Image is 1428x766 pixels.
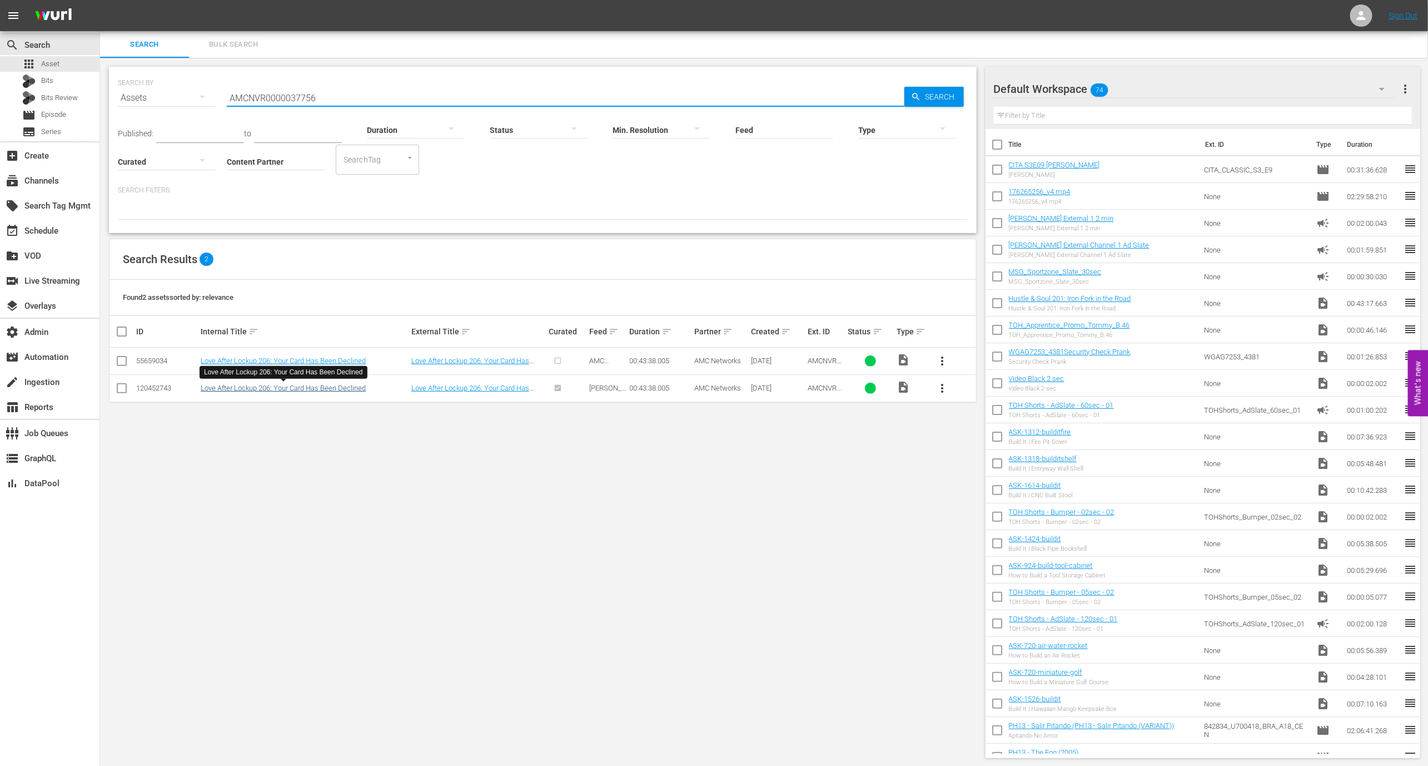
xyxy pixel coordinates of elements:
span: reorder [1404,456,1417,470]
div: Duration [630,325,691,338]
span: Job Queues [6,427,19,440]
a: [PERSON_NAME] External 1 2 min [1009,214,1114,223]
a: ASK-1318-builditshelf [1009,454,1077,463]
td: 00:00:46.146 [1342,317,1404,343]
div: Type [897,325,926,338]
span: to [244,129,251,138]
div: 120452743 [136,384,197,392]
a: TOH Shorts - Bumper - 02sec - 02 [1009,508,1114,516]
a: CITA S3E09 [PERSON_NAME] [1009,161,1100,169]
span: Series [41,126,61,137]
span: more_vert [1399,82,1412,96]
div: Build It | Fire Pit Cover [1009,438,1071,446]
span: Ad [1316,403,1330,417]
span: sort [781,327,791,337]
span: Asset [22,57,36,71]
td: 00:00:05.077 [1342,584,1404,610]
th: Title [1009,129,1198,160]
button: more_vert [929,348,956,374]
span: VOD [6,249,19,263]
span: Video [1316,296,1330,310]
a: Sign Out [1389,11,1417,20]
a: Love After Lockup 206: Your Card Has Been Declined [411,357,534,373]
span: sort [873,327,883,337]
span: Reports [6,401,19,414]
div: Status [848,325,893,338]
div: [PERSON_NAME] External Channel 1 Ad Slate [1009,251,1150,259]
span: sort [915,327,926,337]
span: Bits [41,75,53,86]
span: reorder [1404,750,1417,763]
span: Video [1316,644,1330,657]
th: Duration [1340,129,1407,160]
a: ASK-1614-buildit [1009,481,1061,490]
span: Series [22,125,36,139]
span: AMCNVR0000037756 [808,384,844,401]
td: None [1200,664,1312,690]
span: Create [6,149,19,162]
span: Search Results [123,253,197,266]
td: 00:01:00.202 [1342,397,1404,423]
td: None [1200,317,1312,343]
span: sort [609,327,619,337]
td: None [1200,370,1312,397]
span: Admin [6,325,19,339]
td: 00:05:29.696 [1342,557,1404,584]
span: GraphQL [6,452,19,465]
td: 00:05:38.505 [1342,530,1404,557]
span: Video [1316,670,1330,684]
a: PH13 - The Fog (2005) [1009,748,1079,757]
span: Video [1316,350,1330,363]
span: more_vert [936,354,949,368]
td: TOHShorts_Bumper_02sec_02 [1200,503,1312,530]
span: reorder [1404,616,1417,630]
span: reorder [1404,376,1417,389]
span: Ingestion [6,375,19,389]
span: Video [1316,564,1330,577]
td: None [1200,530,1312,557]
a: Hustle & Soul 201: Iron Fork in the Road [1009,294,1131,303]
td: None [1200,637,1312,664]
td: 00:10:42.283 [1342,477,1404,503]
span: sort [248,327,258,337]
div: 00:43:38.005 [630,384,691,392]
div: Video Black 2 sec [1009,385,1064,392]
div: Build It | CNC Built Stool [1009,492,1073,499]
span: Episode [1316,724,1330,737]
span: Video [1316,377,1330,390]
td: None [1200,477,1312,503]
div: [PERSON_NAME] [1009,171,1100,179]
td: None [1200,423,1312,450]
span: Video [1316,697,1330,710]
span: Ad [1316,216,1330,230]
div: Build It | Entryway Wall Shelf [1009,465,1084,472]
span: sort [461,327,471,337]
td: 00:02:00.043 [1342,210,1404,236]
td: 00:01:26.853 [1342,343,1404,370]
button: more_vert [929,375,956,402]
td: None [1200,690,1312,717]
td: 00:05:48.481 [1342,450,1404,477]
span: reorder [1404,429,1417,443]
span: reorder [1404,643,1417,656]
span: Video [1316,510,1330,523]
div: Build It | Black Pipe Bookshelf [1009,545,1088,552]
a: ASK-720-miniature-golf [1009,668,1082,676]
button: Search [904,87,964,107]
span: Video [1316,457,1330,470]
a: ASK-720-air-water-rocket [1009,641,1088,650]
span: Live Streaming [6,274,19,288]
span: reorder [1404,243,1417,256]
span: reorder [1404,563,1417,576]
p: Search Filters: [118,186,968,195]
span: Ad [1316,617,1330,630]
span: Episode [1316,190,1330,203]
div: Bits Review [22,91,36,105]
div: [DATE] [751,384,804,392]
span: Bits Review [41,92,78,103]
a: Love After Lockup 206: Your Card Has Been Declined [201,357,366,365]
button: more_vert [1399,76,1412,102]
span: sort [662,327,672,337]
div: TOH Shorts - AdSlate - 60sec - 01 [1009,412,1114,419]
div: Apitando No Amor [1009,732,1175,739]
